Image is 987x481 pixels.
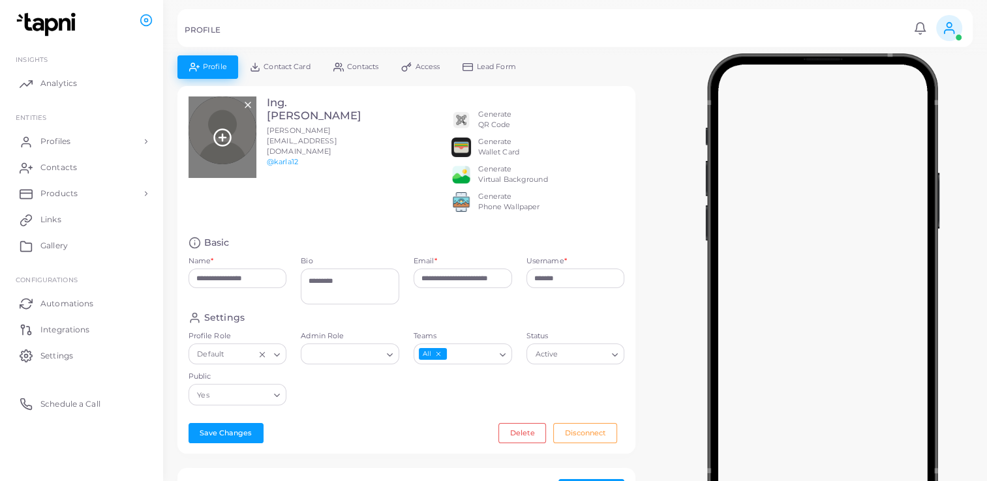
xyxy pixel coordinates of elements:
[196,388,211,402] span: Yes
[40,398,100,410] span: Schedule a Call
[267,157,298,166] a: @karla12
[301,331,399,342] label: Admin Role
[419,348,447,360] span: All
[526,331,625,342] label: Status
[478,192,540,212] div: Generate Phone Wallpaper
[10,154,153,181] a: Contacts
[16,276,78,284] span: Configurations
[414,256,437,267] label: Email
[414,331,512,342] label: Teams
[553,423,617,443] button: Disconnect
[10,390,153,416] a: Schedule a Call
[258,349,267,359] button: Clear Selected
[204,312,245,324] h4: Settings
[189,423,264,443] button: Save Changes
[451,165,471,184] img: e64e04433dee680bcc62d3a6779a8f701ecaf3be228fb80ea91b313d80e16e10.png
[10,181,153,207] a: Products
[40,350,73,362] span: Settings
[434,349,443,358] button: Deselect All
[10,316,153,342] a: Integrations
[347,63,378,70] span: Contacts
[416,63,440,70] span: Access
[40,78,77,89] span: Analytics
[16,55,48,63] span: INSIGHTS
[12,12,84,36] img: logo
[451,110,471,130] img: qr2.png
[526,343,625,364] div: Search for option
[10,70,153,96] a: Analytics
[185,25,220,35] h5: PROFILE
[301,343,399,364] div: Search for option
[212,388,269,402] input: Search for option
[227,347,254,362] input: Search for option
[448,347,494,362] input: Search for option
[561,347,607,362] input: Search for option
[451,138,471,157] img: apple-wallet.png
[478,137,519,158] div: Generate Wallet Card
[40,136,70,147] span: Profiles
[189,384,287,405] div: Search for option
[204,237,230,249] h4: Basic
[189,343,287,364] div: Search for option
[40,324,89,336] span: Integrations
[10,128,153,154] a: Profiles
[40,188,78,199] span: Products
[498,423,546,443] button: Delete
[478,164,548,185] div: Generate Virtual Background
[10,233,153,259] a: Gallery
[40,214,61,226] span: Links
[307,347,382,362] input: Search for option
[16,113,46,121] span: ENTITIES
[189,256,214,267] label: Name
[264,63,310,70] span: Contact Card
[10,342,153,368] a: Settings
[10,290,153,316] a: Automations
[526,256,567,267] label: Username
[189,331,287,342] label: Profile Role
[451,192,471,212] img: 522fc3d1c3555ff804a1a379a540d0107ed87845162a92721bf5e2ebbcc3ae6c.png
[203,63,227,70] span: Profile
[301,256,399,267] label: Bio
[267,96,361,123] h3: Ing. [PERSON_NAME]
[534,348,560,362] span: Active
[40,240,68,252] span: Gallery
[414,343,512,364] div: Search for option
[189,372,287,382] label: Public
[477,63,516,70] span: Lead Form
[40,298,93,310] span: Automations
[478,109,512,130] div: Generate QR Code
[40,162,77,173] span: Contacts
[10,207,153,233] a: Links
[196,348,226,362] span: Default
[267,126,337,156] span: [PERSON_NAME][EMAIL_ADDRESS][DOMAIN_NAME]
